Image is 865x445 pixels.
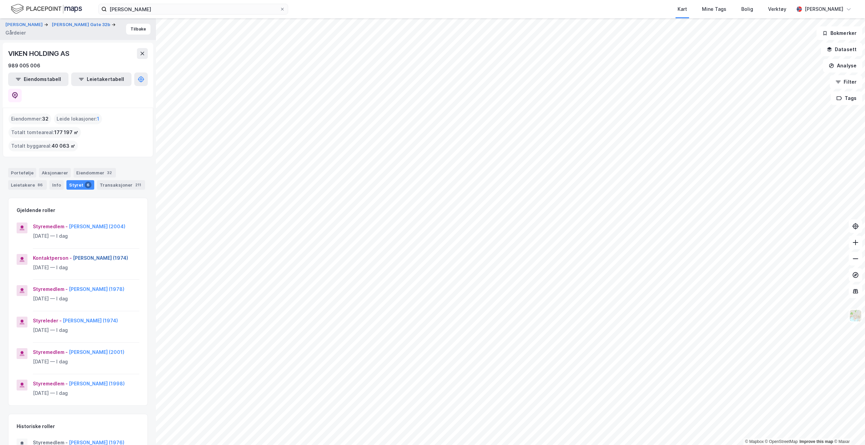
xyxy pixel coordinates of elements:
[805,5,843,13] div: [PERSON_NAME]
[800,439,833,444] a: Improve this map
[8,180,47,190] div: Leietakere
[33,232,139,240] div: [DATE] — I dag
[8,127,81,138] div: Totalt tomteareal :
[8,62,40,70] div: 989 005 006
[33,326,139,334] div: [DATE] — I dag
[33,263,139,272] div: [DATE] — I dag
[817,26,862,40] button: Bokmerker
[831,412,865,445] iframe: Chat Widget
[54,113,102,124] div: Leide lokasjoner :
[821,43,862,56] button: Datasett
[71,72,132,86] button: Leietakertabell
[42,115,48,123] span: 32
[36,182,44,188] div: 86
[54,128,78,136] span: 177 197 ㎡
[97,115,99,123] span: 1
[33,358,139,366] div: [DATE] — I dag
[831,91,862,105] button: Tags
[5,21,44,28] button: [PERSON_NAME]
[52,142,75,150] span: 40 063 ㎡
[49,180,64,190] div: Info
[745,439,764,444] a: Mapbox
[5,29,26,37] div: Gårdeier
[33,295,139,303] div: [DATE] — I dag
[66,180,94,190] div: Styret
[768,5,786,13] div: Verktøy
[106,169,113,176] div: 32
[33,389,139,397] div: [DATE] — I dag
[107,4,280,14] input: Søk på adresse, matrikkel, gårdeiere, leietakere eller personer
[17,422,55,430] div: Historiske roller
[678,5,687,13] div: Kart
[11,3,82,15] img: logo.f888ab2527a4732fd821a326f86c7f29.svg
[52,21,112,28] button: [PERSON_NAME] Gate 32b
[97,180,145,190] div: Transaksjoner
[17,206,55,214] div: Gjeldende roller
[765,439,798,444] a: OpenStreetMap
[702,5,726,13] div: Mine Tags
[831,412,865,445] div: Kontrollprogram for chat
[830,75,862,89] button: Filter
[8,48,71,59] div: VIKEN HOLDING AS
[8,113,51,124] div: Eiendommer :
[85,182,92,188] div: 6
[134,182,142,188] div: 211
[8,72,68,86] button: Eiendomstabell
[823,59,862,72] button: Analyse
[39,168,71,177] div: Aksjonærer
[74,168,116,177] div: Eiendommer
[8,141,78,151] div: Totalt byggareal :
[741,5,753,13] div: Bolig
[126,24,150,35] button: Tilbake
[8,168,36,177] div: Portefølje
[849,309,862,322] img: Z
